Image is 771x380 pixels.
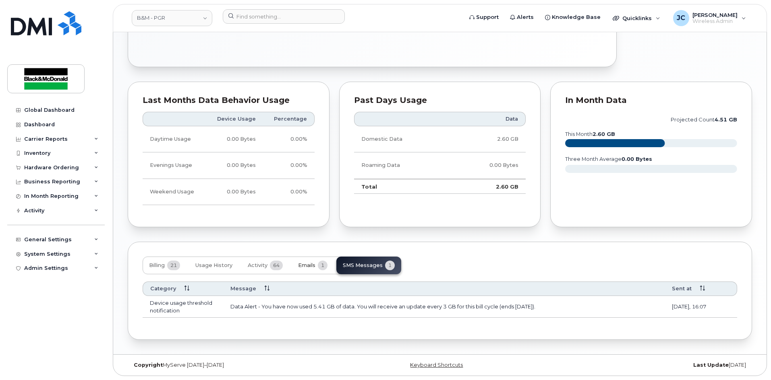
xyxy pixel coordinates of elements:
[150,285,176,292] span: Category
[552,13,601,21] span: Knowledge Base
[450,179,526,194] td: 2.60 GB
[132,10,212,26] a: B&M - PGR
[223,9,345,24] input: Find something...
[464,9,504,25] a: Support
[354,97,526,105] div: Past Days Usage
[143,126,206,152] td: Daytime Usage
[143,179,206,205] td: Weekend Usage
[298,262,315,269] span: Emails
[692,304,706,310] span: 16:07
[354,179,450,194] td: Total
[607,10,666,26] div: Quicklinks
[476,13,499,21] span: Support
[715,117,737,123] tspan: 4.51 GB
[354,126,450,152] td: Domestic Data
[248,262,267,269] span: Activity
[672,303,690,310] span: [DATE],
[263,126,315,152] td: 0.00%
[539,9,606,25] a: Knowledge Base
[206,179,263,205] td: 0.00 Bytes
[504,9,539,25] a: Alerts
[263,179,315,205] td: 0.00%
[223,296,665,318] td: Data Alert - You have now used 5.41 GB of data. You will receive an update every 3 GB for this bi...
[677,13,685,23] span: JC
[622,156,652,162] tspan: 0.00 Bytes
[143,97,315,105] div: Last Months Data Behavior Usage
[565,131,615,137] text: this month
[206,126,263,152] td: 0.00 Bytes
[263,152,315,179] td: 0.00%
[206,152,263,179] td: 0.00 Bytes
[167,261,180,270] span: 21
[195,262,232,269] span: Usage History
[565,156,652,162] text: three month average
[544,362,752,368] div: [DATE]
[410,362,463,368] a: Keyboard Shortcuts
[450,126,526,152] td: 2.60 GB
[230,285,256,292] span: Message
[128,362,336,368] div: MyServe [DATE]–[DATE]
[672,285,692,292] span: Sent at
[270,261,283,270] span: 64
[134,362,163,368] strong: Copyright
[692,12,738,18] span: [PERSON_NAME]
[693,362,729,368] strong: Last Update
[593,131,615,137] tspan: 2.60 GB
[354,152,450,179] td: Roaming Data
[565,97,737,105] div: In Month Data
[149,262,165,269] span: Billing
[622,15,652,21] span: Quicklinks
[318,261,327,270] span: 1
[450,112,526,126] th: Data
[667,10,752,26] div: Jackie Cox
[143,152,315,179] tr: Weekdays from 6:00pm to 8:00am
[450,152,526,179] td: 0.00 Bytes
[692,18,738,25] span: Wireless Admin
[263,112,315,126] th: Percentage
[143,296,223,318] td: Device usage threshold notification
[143,179,315,205] tr: Friday from 6:00pm to Monday 8:00am
[517,13,534,21] span: Alerts
[671,117,737,123] text: projected count
[143,152,206,179] td: Evenings Usage
[206,112,263,126] th: Device Usage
